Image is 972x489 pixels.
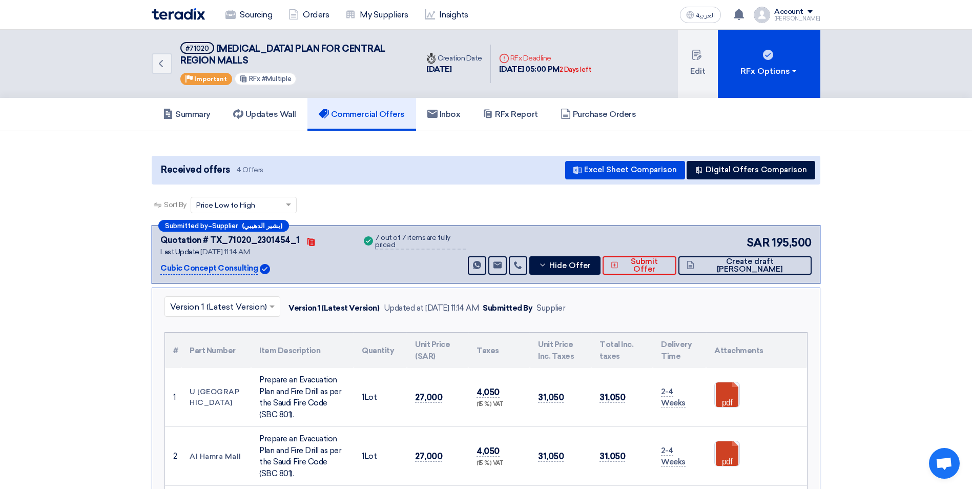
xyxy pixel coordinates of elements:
span: RFx [249,75,260,83]
th: Part Number [181,333,251,368]
span: Supplier [212,222,238,229]
span: 27,000 [415,392,442,403]
td: 2 [165,427,181,486]
span: Sort By [164,199,187,210]
div: RFx Deadline [499,53,591,64]
td: 1 [165,368,181,427]
th: Taxes [468,333,530,368]
a: Sourcing [217,4,280,26]
a: Insights [417,4,477,26]
h5: Purchase Orders [561,109,636,119]
span: 4,050 [477,446,500,457]
span: #Multiple [262,75,292,83]
a: Orders [280,4,337,26]
span: 4,050 [477,387,500,398]
div: Prepare an Evacuation Plan and Fire Drill as per the Saudi Fire Code (SBC 801). [259,374,345,420]
th: # [165,333,181,368]
span: Last Update [160,248,199,256]
div: [DATE] 05:00 PM [499,64,591,75]
th: Quantity [354,333,407,368]
span: 27,000 [415,451,442,462]
img: profile_test.png [754,7,770,23]
a: My Suppliers [337,4,416,26]
a: Technical__Commercial_Proposal_For_Emergency_Evacuation_Plan_Development_For_Central_Region_Malls... [715,382,797,444]
th: Unit Price (SAR) [407,333,468,368]
span: Received offers [161,163,230,177]
span: 2-4 Weeks [661,446,686,467]
button: Submit Offer [603,256,676,275]
img: Verified Account [260,264,270,274]
td: Lot [354,427,407,486]
a: Open chat [929,448,960,479]
span: 195,500 [772,234,812,251]
a: Purchase Orders [549,98,648,131]
button: RFx Options [718,30,820,98]
span: Submitted by [165,222,208,229]
span: 31,050 [538,392,564,403]
span: SAR [747,234,770,251]
h5: EMERGENCY EVACUATION PLAN FOR CENTRAL REGION MALLS [180,42,406,67]
span: 31,050 [599,392,625,403]
button: Digital Offers Comparison [687,161,815,179]
h5: Inbox [427,109,461,119]
div: Creation Date [426,53,482,64]
span: 31,050 [538,451,564,462]
b: (بشير الدهيبي) [242,222,282,229]
div: – [158,220,289,232]
button: Hide Offer [529,256,601,275]
div: (15 %) VAT [477,400,522,409]
div: Version 1 (Latest Version) [288,302,380,314]
button: Create draft [PERSON_NAME] [678,256,812,275]
h5: RFx Report [483,109,537,119]
div: [DATE] [426,64,482,75]
div: RFx Options [740,65,798,77]
span: Create draft [PERSON_NAME] [697,258,803,273]
span: 2-4 Weeks [661,387,686,409]
span: Hide Offer [549,262,591,270]
td: Lot [354,368,407,427]
td: U [GEOGRAPHIC_DATA] [181,368,251,427]
p: Cubic Concept Consulting [160,262,258,275]
button: Excel Sheet Comparison [565,161,685,179]
span: Price Low to High [196,200,255,211]
span: Submit Offer [621,258,668,273]
div: Supplier [536,302,565,314]
h5: Summary [163,109,211,119]
div: 2 Days left [560,65,591,75]
span: 31,050 [599,451,625,462]
span: 4 Offers [236,165,263,175]
th: Attachments [706,333,807,368]
a: Inbox [416,98,472,131]
img: Teradix logo [152,8,205,20]
div: Account [774,8,803,16]
span: 1 [362,393,364,402]
th: Item Description [251,333,354,368]
div: [PERSON_NAME] [774,16,820,22]
a: Summary [152,98,222,131]
span: Important [194,75,227,83]
div: Submitted By [483,302,532,314]
span: [DATE] 11:14 AM [200,248,250,256]
div: Prepare an Evacuation Plan and Fire Drill as per the Saudi Fire Code (SBC 801). [259,433,345,479]
th: Delivery Time [653,333,706,368]
div: #71020 [185,45,209,52]
h5: Updates Wall [233,109,296,119]
div: Quotation # TX_71020_2301454_1 [160,234,300,247]
th: Unit Price Inc. Taxes [530,333,591,368]
div: (15 %) VAT [477,459,522,468]
h5: Commercial Offers [319,109,405,119]
div: 7 out of 7 items are fully priced [375,234,466,250]
span: [MEDICAL_DATA] PLAN FOR CENTRAL REGION MALLS [180,43,385,66]
div: Updated at [DATE] 11:14 AM [384,302,479,314]
th: Total Inc. taxes [591,333,653,368]
span: العربية [696,12,715,19]
a: Updates Wall [222,98,307,131]
button: Edit [678,30,718,98]
a: RFx Report [471,98,549,131]
td: Al Hamra Mall [181,427,251,486]
a: Commercial Offers [307,98,416,131]
button: العربية [680,7,721,23]
span: 1 [362,452,364,461]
